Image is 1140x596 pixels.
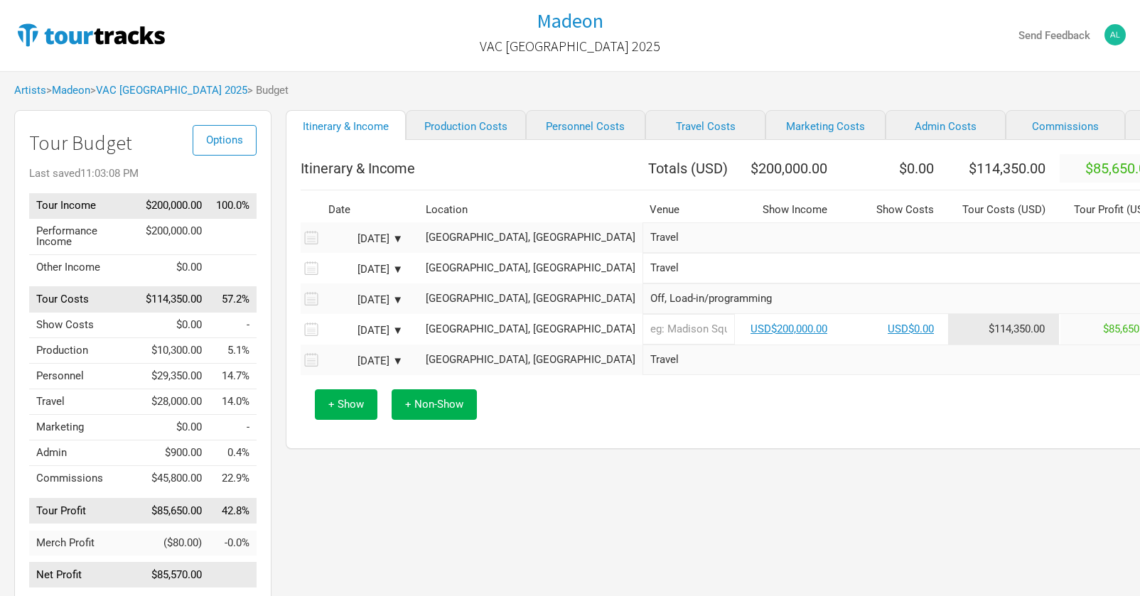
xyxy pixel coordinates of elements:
th: $0.00 [841,154,948,183]
td: Tour Income [29,193,139,219]
h1: Madeon [537,8,603,33]
span: Options [206,134,243,146]
td: $0.00 [139,313,209,338]
div: [DATE] ▼ [325,325,403,336]
h1: Tour Budget [29,132,257,154]
div: Last saved 11:03:08 PM [29,168,257,179]
td: Performance Income as % of Tour Income [209,218,257,254]
img: TourTracks [14,21,168,49]
a: USD$200,000.00 [751,323,827,335]
td: Admin [29,440,139,466]
td: $29,350.00 [139,364,209,389]
input: eg: Madison Square Garden [642,314,735,345]
div: Zhuhai, China [426,354,635,365]
h2: VAC [GEOGRAPHIC_DATA] 2025 [480,38,660,54]
a: Marketing Costs [765,110,886,140]
td: Other Income [29,254,139,280]
td: Performance Income [29,218,139,254]
td: Tour Costs [29,287,139,313]
td: Tour Income as % of Tour Income [209,193,257,219]
td: $45,800.00 [139,466,209,492]
a: VAC [GEOGRAPHIC_DATA] 2025 [480,31,660,61]
td: Other Income as % of Tour Income [209,254,257,280]
td: Show Costs [29,313,139,338]
button: + Show [315,389,377,420]
a: Travel Costs [645,110,765,140]
th: Date [321,197,414,222]
th: Totals ( USD ) [642,154,735,183]
th: Venue [642,197,735,222]
a: Itinerary & Income [286,110,406,140]
div: [DATE] ▼ [325,356,403,367]
td: Personnel [29,364,139,389]
td: Net Profit as % of Tour Income [209,563,257,588]
td: $85,570.00 [139,563,209,588]
td: ($80.00) [139,531,209,556]
td: Merch Profit [29,531,139,556]
td: $0.00 [139,415,209,440]
td: Travel as % of Tour Income [209,389,257,415]
div: Zhuhai, China [426,324,635,335]
td: Commissions as % of Tour Income [209,466,257,492]
th: Show Costs [841,197,948,222]
a: VAC [GEOGRAPHIC_DATA] 2025 [96,84,247,97]
span: + Non-Show [405,398,463,411]
a: Personnel Costs [526,110,646,140]
strong: Send Feedback [1018,29,1090,42]
div: [DATE] ▼ [325,295,403,305]
td: $85,650.00 [139,498,209,524]
td: Marketing as % of Tour Income [209,415,257,440]
td: Tour Profit as % of Tour Income [209,498,257,524]
td: $10,300.00 [139,338,209,364]
a: Admin Costs [886,110,1006,140]
td: $0.00 [139,254,209,280]
div: Zhuhai, China [426,263,635,273]
th: Tour Costs ( USD ) [948,197,1060,222]
div: Zhuhai, China [426,232,635,243]
span: > [46,85,90,96]
td: $28,000.00 [139,389,209,415]
a: Production Costs [406,110,526,140]
td: $200,000.00 [139,193,209,219]
td: Personnel as % of Tour Income [209,364,257,389]
td: Tour Cost allocation from Production, Personnel, Travel, Marketing, Admin & Commissions [948,314,1060,345]
td: Tour Costs as % of Tour Income [209,287,257,313]
th: $200,000.00 [735,154,841,183]
th: Show Income [735,197,841,222]
td: Marketing [29,415,139,440]
td: Production [29,338,139,364]
div: [DATE] ▼ [325,264,403,275]
th: $114,350.00 [948,154,1060,183]
span: > [90,85,247,96]
th: Location [419,197,642,222]
button: Options [193,125,257,156]
th: Itinerary & Income [301,154,642,183]
div: Zhuhai, China [426,293,635,304]
span: + Show [328,398,364,411]
a: Artists [14,84,46,97]
a: Madeon [537,10,603,32]
td: Show Costs as % of Tour Income [209,313,257,338]
a: USD$0.00 [888,323,934,335]
td: Commissions [29,466,139,492]
div: [DATE] ▼ [325,234,403,244]
td: $114,350.00 [139,287,209,313]
td: $900.00 [139,440,209,466]
td: Net Profit [29,563,139,588]
td: Merch Profit as % of Tour Income [209,531,257,556]
td: Admin as % of Tour Income [209,440,257,466]
td: Travel [29,389,139,415]
button: + Non-Show [392,389,477,420]
img: Alex [1104,24,1126,45]
span: > Budget [247,85,289,96]
a: Commissions [1006,110,1126,140]
td: $200,000.00 [139,218,209,254]
td: Tour Profit [29,498,139,524]
a: Madeon [52,84,90,97]
td: Production as % of Tour Income [209,338,257,364]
